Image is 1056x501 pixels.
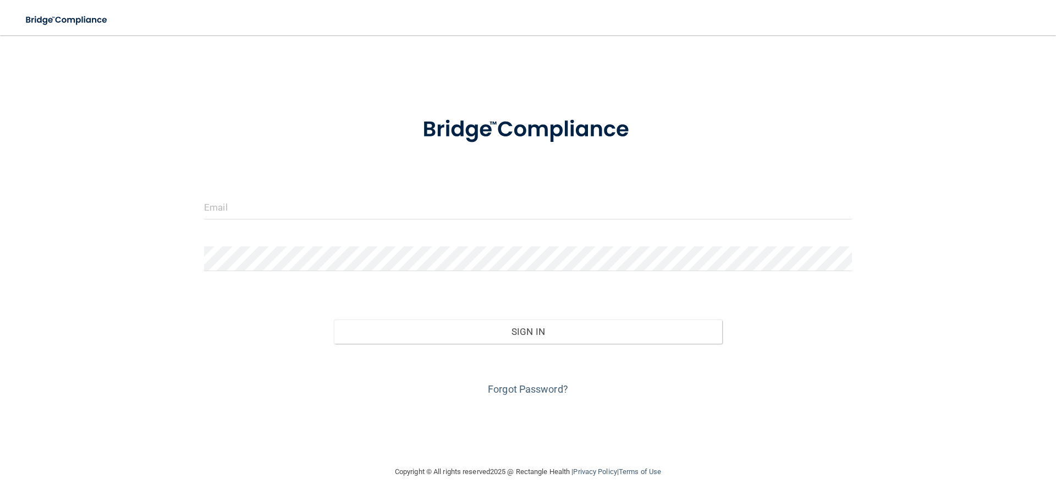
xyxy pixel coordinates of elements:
[400,101,656,158] img: bridge_compliance_login_screen.278c3ca4.svg
[334,320,723,344] button: Sign In
[488,383,568,395] a: Forgot Password?
[619,467,661,476] a: Terms of Use
[327,454,729,489] div: Copyright © All rights reserved 2025 @ Rectangle Health | |
[573,467,617,476] a: Privacy Policy
[204,195,852,219] input: Email
[16,9,118,31] img: bridge_compliance_login_screen.278c3ca4.svg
